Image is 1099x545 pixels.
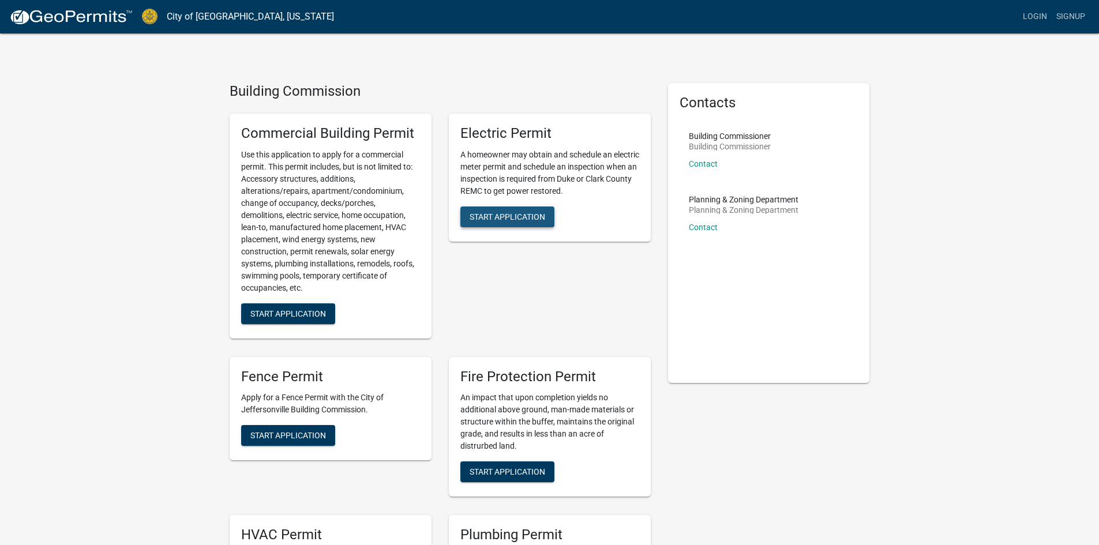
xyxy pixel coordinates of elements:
p: Planning & Zoning Department [689,206,798,214]
span: Start Application [250,431,326,440]
p: An impact that upon completion yields no additional above ground, man-made materials or structure... [460,392,639,452]
a: Contact [689,223,718,232]
a: Login [1018,6,1052,28]
p: Building Commissioner [689,132,771,140]
button: Start Application [460,206,554,227]
p: A homeowner may obtain and schedule an electric meter permit and schedule an inspection when an i... [460,149,639,197]
button: Start Application [460,461,554,482]
img: City of Jeffersonville, Indiana [142,9,157,24]
a: City of [GEOGRAPHIC_DATA], [US_STATE] [167,7,334,27]
button: Start Application [241,425,335,446]
span: Start Application [250,309,326,318]
p: Building Commissioner [689,142,771,151]
p: Planning & Zoning Department [689,196,798,204]
span: Start Application [470,212,545,221]
button: Start Application [241,303,335,324]
p: Use this application to apply for a commercial permit. This permit includes, but is not limited t... [241,149,420,294]
a: Contact [689,159,718,168]
span: Start Application [470,467,545,476]
h5: HVAC Permit [241,527,420,543]
h5: Commercial Building Permit [241,125,420,142]
h5: Fence Permit [241,369,420,385]
a: Signup [1052,6,1090,28]
h5: Electric Permit [460,125,639,142]
h5: Contacts [680,95,858,111]
h4: Building Commission [230,83,651,100]
h5: Plumbing Permit [460,527,639,543]
p: Apply for a Fence Permit with the City of Jeffersonville Building Commission. [241,392,420,416]
h5: Fire Protection Permit [460,369,639,385]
